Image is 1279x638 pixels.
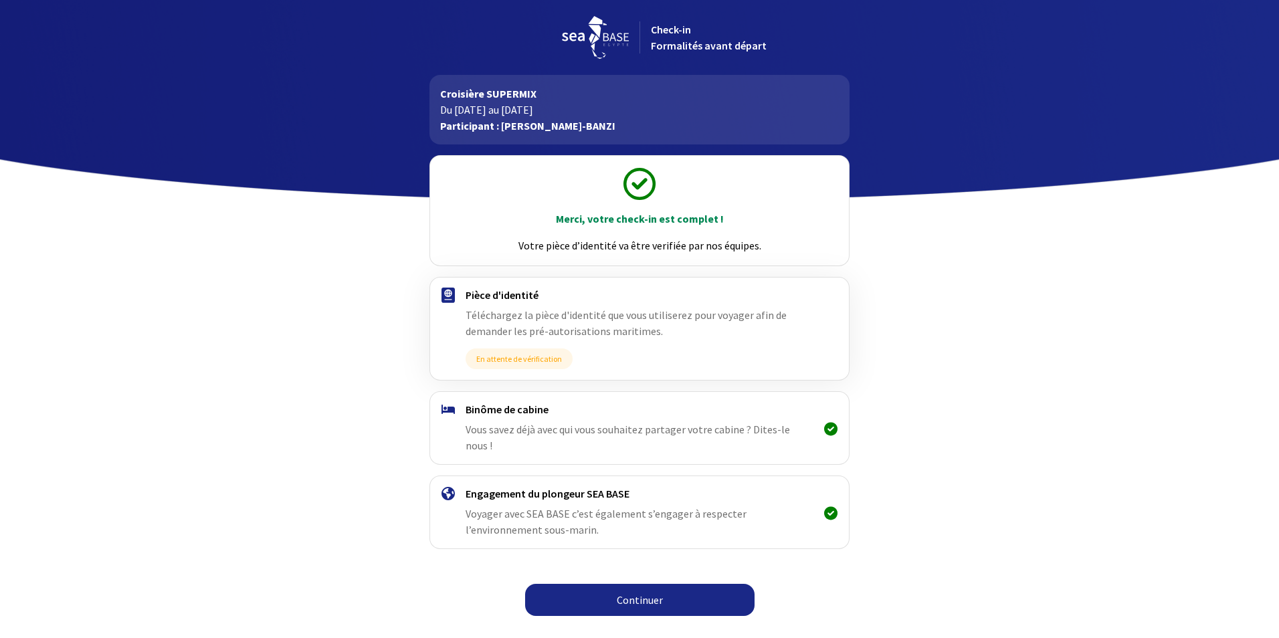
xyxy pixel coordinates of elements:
[525,584,755,616] a: Continuer
[466,348,573,369] span: En attente de vérification
[441,405,455,414] img: binome.svg
[466,403,813,416] h4: Binôme de cabine
[441,288,455,303] img: passport.svg
[466,308,787,338] span: Téléchargez la pièce d'identité que vous utiliserez pour voyager afin de demander les pré-autoris...
[466,487,813,500] h4: Engagement du plongeur SEA BASE
[466,288,813,302] h4: Pièce d'identité
[466,507,747,536] span: Voyager avec SEA BASE c’est également s’engager à respecter l’environnement sous-marin.
[441,487,455,500] img: engagement.svg
[466,423,790,452] span: Vous savez déjà avec qui vous souhaitez partager votre cabine ? Dites-le nous !
[442,237,836,253] p: Votre pièce d’identité va être verifiée par nos équipes.
[442,211,836,227] p: Merci, votre check-in est complet !
[440,86,838,102] p: Croisière SUPERMIX
[440,118,838,134] p: Participant : [PERSON_NAME]-BANZI
[651,23,767,52] span: Check-in Formalités avant départ
[562,16,629,59] img: logo_seabase.svg
[440,102,838,118] p: Du [DATE] au [DATE]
